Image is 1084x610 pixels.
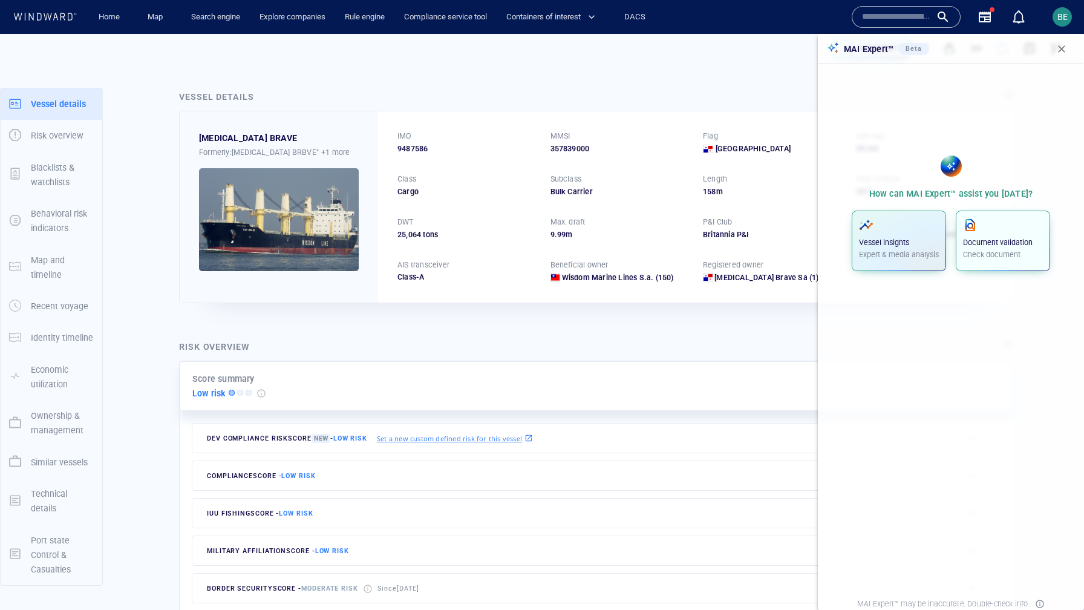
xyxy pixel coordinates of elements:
a: DACS [619,7,650,28]
span: 9 [550,230,555,239]
p: Identity timeline [31,330,93,345]
button: Document validationCheck document [956,211,1050,271]
button: Blacklists & watchlists [1,152,102,198]
a: Behavioral risk indicators [1,215,102,226]
button: Technical details [1,478,102,525]
button: Map and timeline [1,244,102,291]
p: P&I Club [703,217,733,228]
p: AIS transceiver [397,260,449,271]
p: How can MAI Expert™ assist you [DATE]? [869,186,1033,201]
p: Risk overview [31,128,83,143]
span: border security score - [207,585,358,592]
span: BE [1057,12,1068,22]
p: Document validation [963,237,1043,248]
a: Search engine [186,7,245,28]
a: Wisdom Marine Lines S.a. (150) [562,272,674,283]
span: m [566,230,572,239]
p: Registered owner [703,260,763,271]
p: MMSI [550,131,570,142]
a: [MEDICAL_DATA] Brave Sa (1) [714,272,818,283]
p: Similar vessels [31,455,88,470]
a: Map [143,7,172,28]
p: Subclass [550,174,582,185]
span: Since [DATE] [377,585,419,592]
a: Recent voyage [1,300,102,312]
span: (1) [808,272,819,283]
a: Compliance service tool [399,7,492,28]
span: compliance score - [207,472,316,480]
button: Vessel details [1,88,102,120]
span: Tao Brave Sa [714,273,808,282]
span: (150) [653,272,673,283]
span: 9487586 [397,143,428,154]
button: Containers of interest [501,7,606,28]
div: 25,064 tons [397,229,536,240]
span: Low risk [281,472,315,480]
p: Beneficial owner [550,260,609,271]
p: Recent voyage [31,299,88,313]
button: Ownership & management [1,400,102,447]
div: Notification center [1011,10,1026,24]
span: Dev Compliance risk score - [207,434,367,443]
span: New [312,434,330,443]
p: Score summary [192,372,255,386]
p: Length [703,174,727,185]
button: Similar vessels [1,447,102,478]
span: Beta [906,45,922,53]
p: Set a new custom defined risk for this vessel [377,433,522,444]
img: 5905c4c4dd2b844c519491bb_0 [199,168,359,271]
p: Blacklists & watchlists [31,160,94,190]
button: Home [90,7,128,28]
button: Port state Control & Casualties [1,525,102,586]
div: Risk overview [179,339,250,354]
a: Port state Control & Casualties [1,548,102,560]
a: Identity timeline [1,332,102,343]
p: Flag [703,131,718,142]
span: m [716,187,723,196]
a: Similar vessels [1,456,102,467]
span: TAO BRAVE [199,131,297,145]
p: Vessel details [31,97,86,111]
a: Vessel details [1,97,102,109]
p: Low risk [192,386,226,401]
div: Formerly: [MEDICAL_DATA] BRBVE" [199,146,359,159]
p: Port state Control & Casualties [31,533,94,577]
span: [GEOGRAPHIC_DATA] [716,143,791,154]
span: Low risk [279,510,313,517]
a: Home [94,7,125,28]
p: Map and timeline [31,253,94,283]
p: Economic utilization [31,362,94,392]
a: Set a new custom defined risk for this vessel [377,431,533,445]
span: military affiliation score - [207,547,349,555]
p: Behavioral risk indicators [31,206,94,236]
button: Risk overview [1,120,102,151]
span: 158 [703,187,716,196]
div: [MEDICAL_DATA] BRAVE [199,131,297,145]
a: Map and timeline [1,261,102,272]
a: Risk overview [1,130,102,141]
p: Max. draft [550,217,586,228]
span: . [555,230,557,239]
div: Bulk Carrier [550,186,689,197]
button: Recent voyage [1,290,102,322]
div: 357839000 [550,143,689,154]
p: Technical details [31,487,94,516]
span: Containers of interest [506,10,595,24]
p: DWT [397,217,414,228]
p: Check document [963,249,1043,260]
a: Rule engine [340,7,390,28]
span: Class-A [397,272,424,281]
a: Blacklists & watchlists [1,168,102,180]
p: +1 more [321,146,350,159]
button: Map [138,7,177,28]
button: Economic utilization [1,354,102,401]
span: IUU Fishing score - [207,510,313,517]
button: Explore companies [255,7,330,28]
button: Behavioral risk indicators [1,198,102,244]
span: Moderate risk [301,585,358,592]
iframe: Chat [1033,556,1075,601]
p: IMO [397,131,412,142]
